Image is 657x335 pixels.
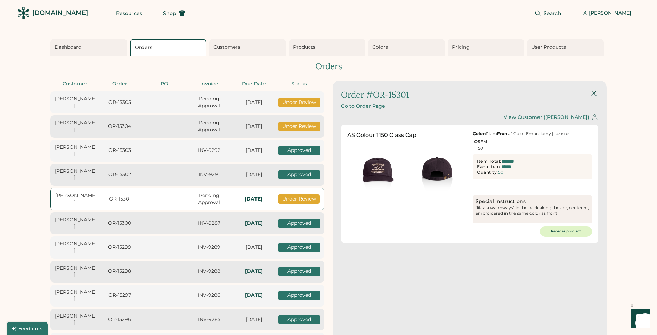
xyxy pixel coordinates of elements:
[55,289,95,302] div: [PERSON_NAME]
[278,98,320,107] div: Under Review
[278,315,320,325] div: Approved
[540,226,592,237] button: Reorder product
[189,171,229,178] div: INV-9291
[50,60,607,72] div: Orders
[624,304,654,334] iframe: Front Chat
[163,11,176,16] span: Shop
[55,144,95,157] div: [PERSON_NAME]
[234,196,274,203] div: In-Hands: Mon, Sep 8, 2025
[278,194,320,204] div: Under Review
[108,6,151,20] button: Resources
[55,96,95,109] div: [PERSON_NAME]
[278,291,320,300] div: Approved
[473,131,592,137] div: Plum : 1 Color Embroidery |
[474,139,487,144] div: OSFM
[99,147,140,154] div: OR-15303
[17,7,30,19] img: Rendered Logo - Screens
[55,240,95,254] div: [PERSON_NAME]
[407,142,467,202] img: generate-image
[278,146,320,155] div: Approved
[477,164,501,170] div: Each Item:
[99,316,140,323] div: OR-15296
[55,120,95,133] div: [PERSON_NAME]
[278,170,320,180] div: Approved
[55,216,95,230] div: [PERSON_NAME]
[55,313,95,326] div: [PERSON_NAME]
[278,219,320,228] div: Approved
[476,198,589,205] div: Special Instructions
[99,268,140,275] div: OR-15298
[55,81,95,88] div: Customer
[544,11,561,16] span: Search
[99,292,140,299] div: OR-15297
[504,114,589,120] div: View Customer ([PERSON_NAME])
[234,99,274,106] div: [DATE]
[278,267,320,276] div: Approved
[497,131,509,136] strong: Front
[498,170,503,175] div: 50
[531,44,602,51] div: User Products
[234,292,274,299] div: In-Hands: Sun, Sep 7, 2025
[234,81,274,88] div: Due Date
[477,158,501,164] div: Item Total:
[189,220,229,227] div: INV-9287
[478,146,483,151] div: 50
[189,81,229,88] div: Invoice
[477,170,498,175] div: Quantity:
[589,10,631,17] div: [PERSON_NAME]
[452,44,522,51] div: Pricing
[341,103,385,109] div: Go to Order Page
[55,168,95,181] div: [PERSON_NAME]
[99,171,140,178] div: OR-15302
[155,6,194,20] button: Shop
[278,122,320,131] div: Under Review
[189,120,229,133] div: Pending Approval
[234,244,274,251] div: [DATE]
[234,220,274,227] div: In-Hands: Thu, Sep 4, 2025
[372,44,443,51] div: Colors
[99,123,140,130] div: OR-15304
[189,96,229,109] div: Pending Approval
[278,81,320,88] div: Status
[189,268,229,275] div: INV-9288
[99,196,140,203] div: OR-15301
[213,44,284,51] div: Customers
[526,6,570,20] button: Search
[189,147,229,154] div: INV-9292
[144,81,185,88] div: PO
[99,81,140,88] div: Order
[99,244,140,251] div: OR-15299
[55,192,95,206] div: [PERSON_NAME]
[135,44,204,51] div: Orders
[347,131,417,139] div: AS Colour 1150 Class Cap
[189,316,229,323] div: INV-9285
[473,131,486,136] strong: Color:
[234,171,274,178] div: [DATE]
[99,220,140,227] div: OR-15300
[341,89,409,101] div: Order #OR-15301
[189,192,229,206] div: Pending Approval
[55,44,125,51] div: Dashboard
[234,268,274,275] div: In-Hands: Thu, Sep 4, 2025
[234,123,274,130] div: [DATE]
[293,44,364,51] div: Products
[347,142,407,202] img: generate-image
[99,99,140,106] div: OR-15305
[278,243,320,252] div: Approved
[32,9,88,17] div: [DOMAIN_NAME]
[234,316,274,323] div: [DATE]
[189,292,229,299] div: INV-9286
[476,205,589,221] div: "lifaafa waterways" in the back along the arc, centered, embroidered in the same color as front
[55,265,95,278] div: [PERSON_NAME]
[553,132,569,136] font: 2.4" x 1.6"
[189,244,229,251] div: INV-9289
[234,147,274,154] div: [DATE]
